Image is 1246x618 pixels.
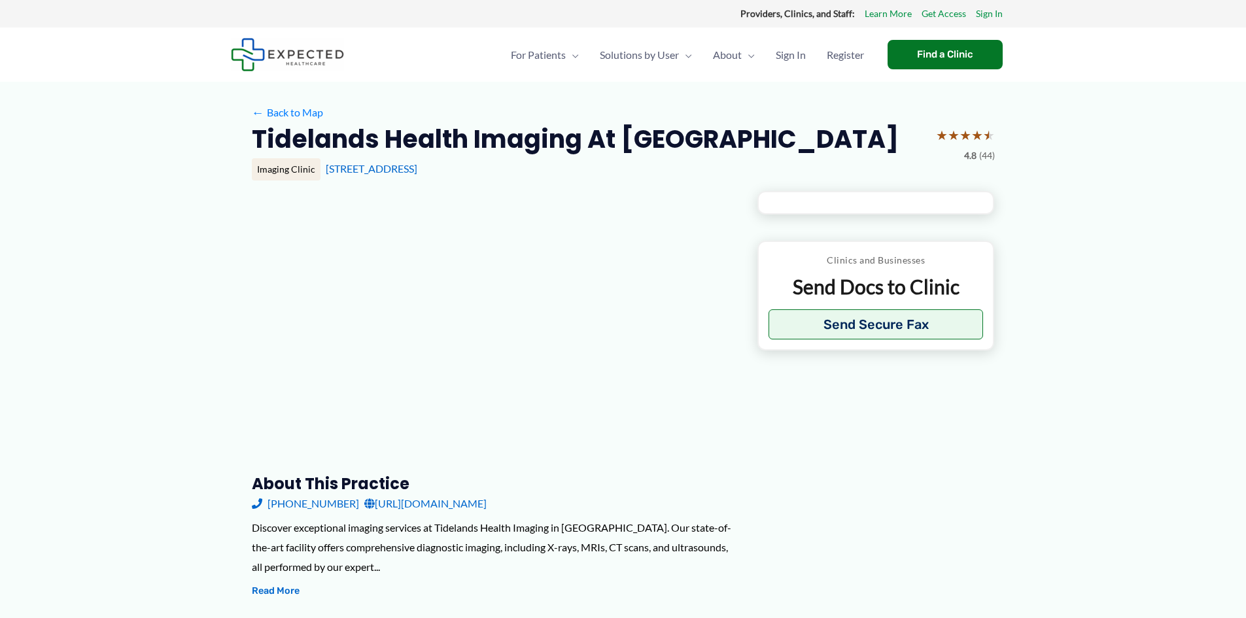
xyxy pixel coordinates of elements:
[888,40,1003,69] a: Find a Clinic
[713,32,742,78] span: About
[252,583,300,599] button: Read More
[740,8,855,19] strong: Providers, Clinics, and Staff:
[816,32,874,78] a: Register
[252,123,899,155] h2: Tidelands Health Imaging at [GEOGRAPHIC_DATA]
[960,123,971,147] span: ★
[948,123,960,147] span: ★
[742,32,755,78] span: Menu Toggle
[252,103,323,122] a: ←Back to Map
[979,147,995,164] span: (44)
[936,123,948,147] span: ★
[600,32,679,78] span: Solutions by User
[679,32,692,78] span: Menu Toggle
[231,38,344,71] img: Expected Healthcare Logo - side, dark font, small
[769,309,984,339] button: Send Secure Fax
[776,32,806,78] span: Sign In
[922,5,966,22] a: Get Access
[964,147,977,164] span: 4.8
[511,32,566,78] span: For Patients
[827,32,864,78] span: Register
[252,518,736,576] div: Discover exceptional imaging services at Tidelands Health Imaging in [GEOGRAPHIC_DATA]. Our state...
[765,32,816,78] a: Sign In
[702,32,765,78] a: AboutMenu Toggle
[252,494,359,513] a: [PHONE_NUMBER]
[566,32,579,78] span: Menu Toggle
[364,494,487,513] a: [URL][DOMAIN_NAME]
[252,158,320,180] div: Imaging Clinic
[252,106,264,118] span: ←
[589,32,702,78] a: Solutions by UserMenu Toggle
[976,5,1003,22] a: Sign In
[769,274,984,300] p: Send Docs to Clinic
[769,252,984,269] p: Clinics and Businesses
[252,473,736,494] h3: About this practice
[971,123,983,147] span: ★
[865,5,912,22] a: Learn More
[983,123,995,147] span: ★
[326,162,417,175] a: [STREET_ADDRESS]
[500,32,874,78] nav: Primary Site Navigation
[500,32,589,78] a: For PatientsMenu Toggle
